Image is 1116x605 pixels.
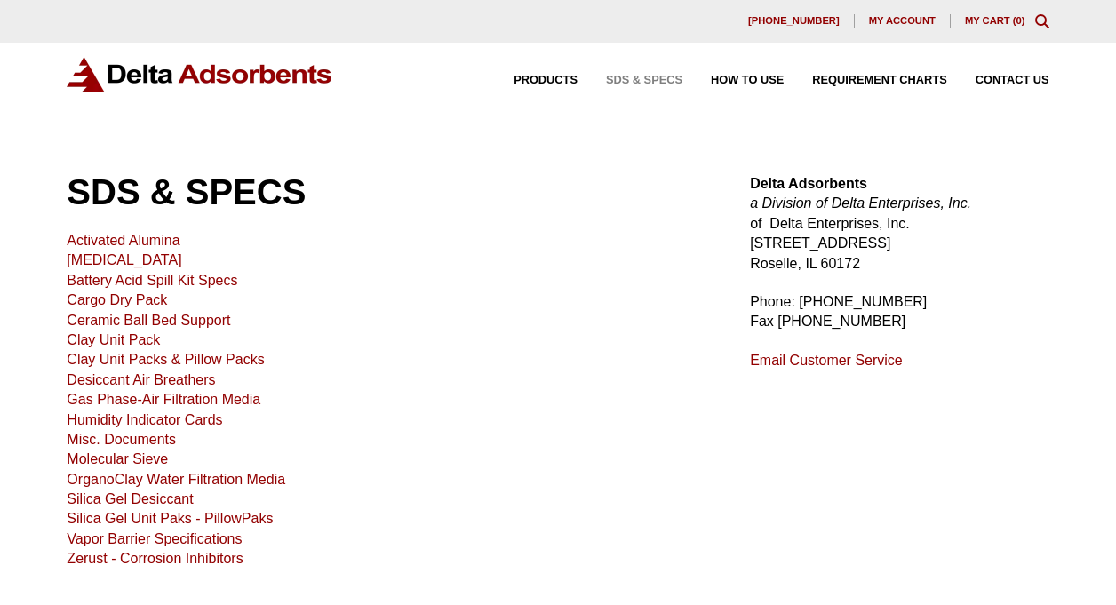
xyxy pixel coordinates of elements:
a: Humidity Indicator Cards [67,412,222,427]
a: Contact Us [947,75,1049,86]
span: Contact Us [976,75,1049,86]
a: Molecular Sieve [67,451,168,466]
a: Clay Unit Pack [67,332,160,347]
a: Battery Acid Spill Kit Specs [67,273,237,288]
a: [PHONE_NUMBER] [734,14,855,28]
strong: Delta Adsorbents [750,176,867,191]
span: 0 [1016,15,1021,26]
a: [MEDICAL_DATA] [67,252,181,267]
a: Cargo Dry Pack [67,292,167,307]
span: Requirement Charts [812,75,946,86]
a: Vapor Barrier Specifications [67,531,242,546]
p: of Delta Enterprises, Inc. [STREET_ADDRESS] Roselle, IL 60172 [750,174,1048,274]
a: My Cart (0) [965,15,1025,26]
span: My account [869,16,936,26]
a: SDS & SPECS [578,75,682,86]
a: Ceramic Ball Bed Support [67,313,230,328]
a: How to Use [682,75,784,86]
span: [PHONE_NUMBER] [748,16,840,26]
a: Gas Phase-Air Filtration Media [67,392,260,407]
a: Activated Alumina [67,233,179,248]
span: How to Use [711,75,784,86]
a: Silica Gel Unit Paks - PillowPaks [67,511,273,526]
img: Delta Adsorbents [67,57,333,92]
em: a Division of Delta Enterprises, Inc. [750,195,971,211]
span: SDS & SPECS [606,75,682,86]
a: Desiccant Air Breathers [67,372,215,387]
a: OrganoClay Water Filtration Media [67,472,285,487]
a: Email Customer Service [750,353,903,368]
a: My account [855,14,951,28]
a: Silica Gel Desiccant [67,491,193,506]
div: Toggle Modal Content [1035,14,1049,28]
a: Products [485,75,578,86]
a: Zerust - Corrosion Inhibitors [67,551,243,566]
a: Clay Unit Packs & Pillow Packs [67,352,264,367]
span: Products [514,75,578,86]
p: Phone: [PHONE_NUMBER] Fax [PHONE_NUMBER] [750,292,1048,332]
a: Requirement Charts [784,75,946,86]
a: Misc. Documents [67,432,176,447]
h1: SDS & SPECS [67,174,707,210]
